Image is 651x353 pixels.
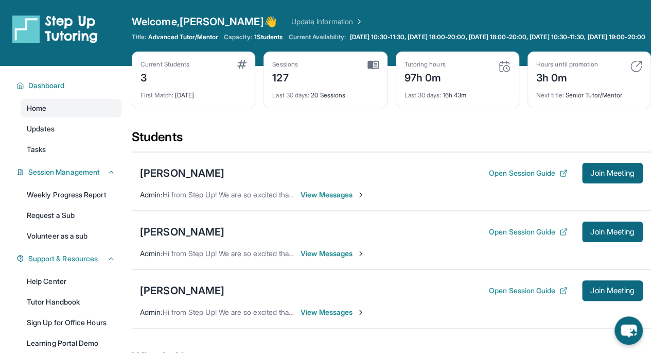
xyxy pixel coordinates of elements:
[590,229,635,235] span: Join Meeting
[590,170,635,176] span: Join Meeting
[536,91,564,99] span: Next title :
[289,33,345,41] span: Current Availability:
[348,33,647,41] a: [DATE] 10:30-11:30, [DATE] 18:00-20:00, [DATE] 18:00-20:00, [DATE] 10:30-11:30, [DATE] 19:00-20:00
[404,60,446,69] div: Tutoring hours
[24,80,115,91] button: Dashboard
[489,168,568,178] button: Open Session Guide
[404,69,446,85] div: 97h 0m
[140,166,224,180] div: [PERSON_NAME]
[301,190,365,200] span: View Messages
[140,190,162,199] span: Admin :
[21,272,121,291] a: Help Center
[140,308,162,316] span: Admin :
[367,60,379,70] img: card
[301,307,365,317] span: View Messages
[590,288,635,294] span: Join Meeting
[404,91,442,99] span: Last 30 days :
[140,91,173,99] span: First Match :
[582,280,643,301] button: Join Meeting
[27,103,46,113] span: Home
[21,227,121,245] a: Volunteer as a sub
[21,334,121,352] a: Learning Portal Demo
[254,33,283,41] span: 1 Students
[140,60,189,69] div: Current Students
[140,225,224,239] div: [PERSON_NAME]
[582,222,643,242] button: Join Meeting
[132,129,651,152] div: Students
[224,33,252,41] span: Capacity:
[357,308,365,316] img: Chevron-Right
[21,186,121,204] a: Weekly Progress Report
[140,283,224,298] div: [PERSON_NAME]
[291,16,363,27] a: Update Information
[132,33,146,41] span: Title:
[21,140,121,159] a: Tasks
[272,85,378,99] div: 20 Sessions
[140,85,247,99] div: [DATE]
[21,293,121,311] a: Tutor Handbook
[536,60,598,69] div: Hours until promotion
[24,254,115,264] button: Support & Resources
[614,316,643,345] button: chat-button
[350,33,645,41] span: [DATE] 10:30-11:30, [DATE] 18:00-20:00, [DATE] 18:00-20:00, [DATE] 10:30-11:30, [DATE] 19:00-20:00
[489,227,568,237] button: Open Session Guide
[140,69,189,85] div: 3
[272,91,309,99] span: Last 30 days :
[357,249,365,258] img: Chevron-Right
[28,254,98,264] span: Support & Resources
[301,248,365,259] span: View Messages
[21,313,121,332] a: Sign Up for Office Hours
[272,60,298,69] div: Sessions
[357,191,365,199] img: Chevron-Right
[24,167,115,177] button: Session Management
[21,99,121,117] a: Home
[272,69,298,85] div: 127
[28,167,100,177] span: Session Management
[21,120,121,138] a: Updates
[536,69,598,85] div: 3h 0m
[489,285,568,296] button: Open Session Guide
[21,206,121,225] a: Request a Sub
[582,163,643,183] button: Join Meeting
[536,85,642,99] div: Senior Tutor/Mentor
[404,85,511,99] div: 16h 43m
[148,33,217,41] span: Advanced Tutor/Mentor
[353,16,363,27] img: Chevron Right
[27,144,46,155] span: Tasks
[132,14,277,29] span: Welcome, [PERSON_NAME] 👋
[27,124,55,134] span: Updates
[630,60,642,73] img: card
[12,14,98,43] img: logo
[498,60,511,73] img: card
[28,80,65,91] span: Dashboard
[237,60,247,69] img: card
[140,249,162,258] span: Admin :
